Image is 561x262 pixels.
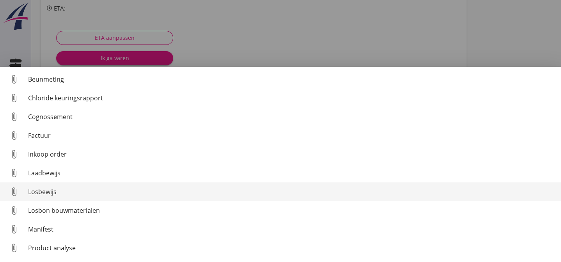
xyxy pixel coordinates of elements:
div: Factuur [28,131,555,140]
i: attach_file [8,204,20,217]
i: attach_file [8,242,20,254]
i: attach_file [8,129,20,142]
i: attach_file [8,185,20,198]
div: Inkoop order [28,150,555,159]
div: Laadbewijs [28,168,555,178]
div: Product analyse [28,243,555,253]
i: attach_file [8,148,20,160]
div: Cognossement [28,112,555,121]
div: Beunmeting [28,75,555,84]
div: Losbon bouwmaterialen [28,206,555,215]
div: Manifest [28,225,555,234]
i: attach_file [8,73,20,86]
div: Chloride keuringsrapport [28,93,555,103]
i: attach_file [8,167,20,179]
i: attach_file [8,92,20,104]
i: attach_file [8,223,20,235]
div: Losbewijs [28,187,555,196]
i: attach_file [8,111,20,123]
